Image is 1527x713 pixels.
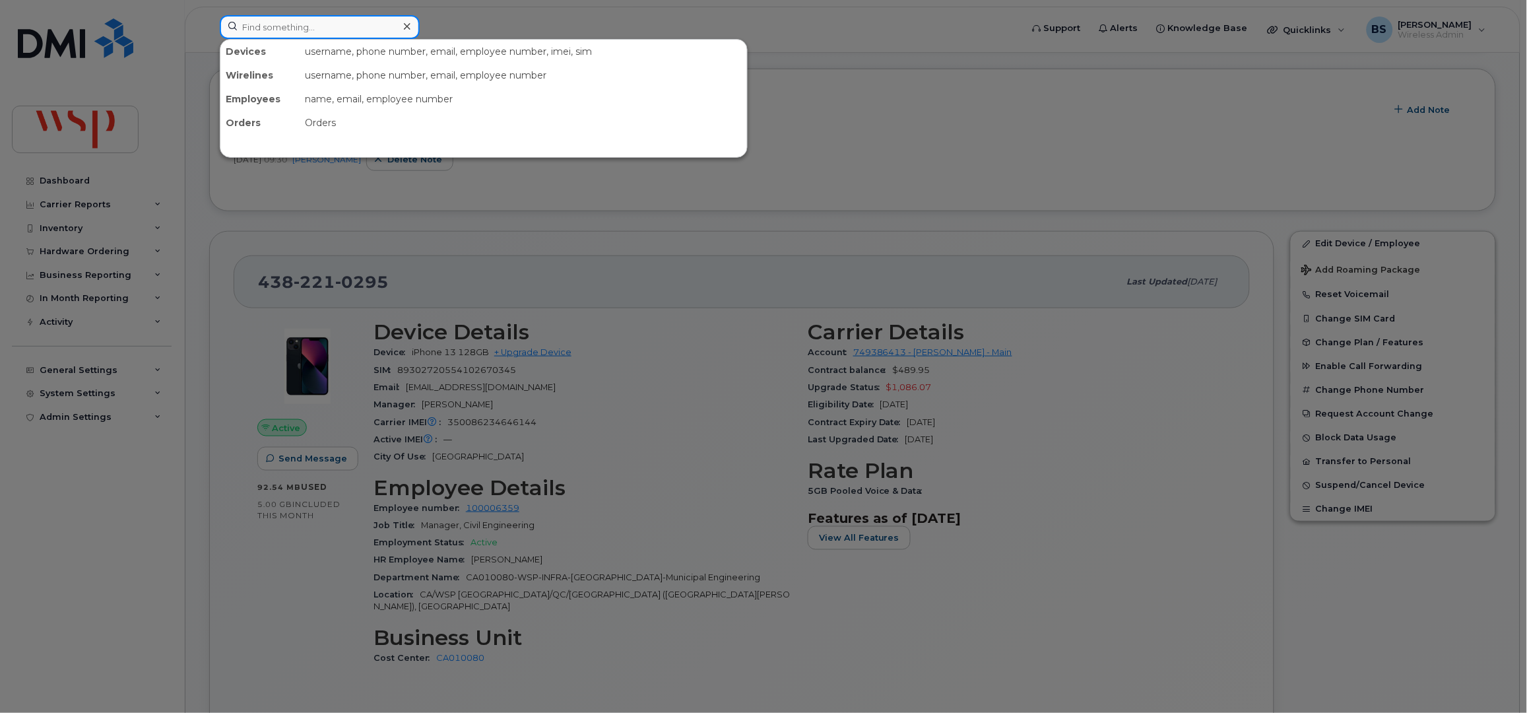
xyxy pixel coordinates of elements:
[220,111,300,135] div: Orders
[300,111,747,135] div: Orders
[220,40,300,63] div: Devices
[300,63,747,87] div: username, phone number, email, employee number
[300,87,747,111] div: name, email, employee number
[300,40,747,63] div: username, phone number, email, employee number, imei, sim
[220,63,300,87] div: Wirelines
[220,87,300,111] div: Employees
[220,15,420,39] input: Find something...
